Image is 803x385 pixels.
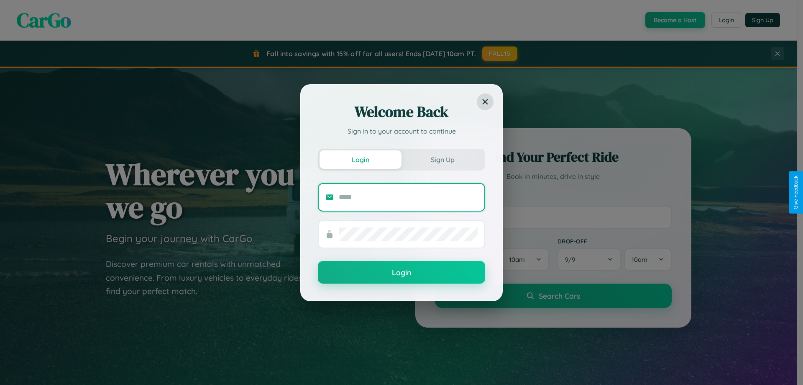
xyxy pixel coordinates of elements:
[318,102,485,122] h2: Welcome Back
[320,150,401,169] button: Login
[793,176,799,209] div: Give Feedback
[318,126,485,136] p: Sign in to your account to continue
[318,261,485,284] button: Login
[401,150,483,169] button: Sign Up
